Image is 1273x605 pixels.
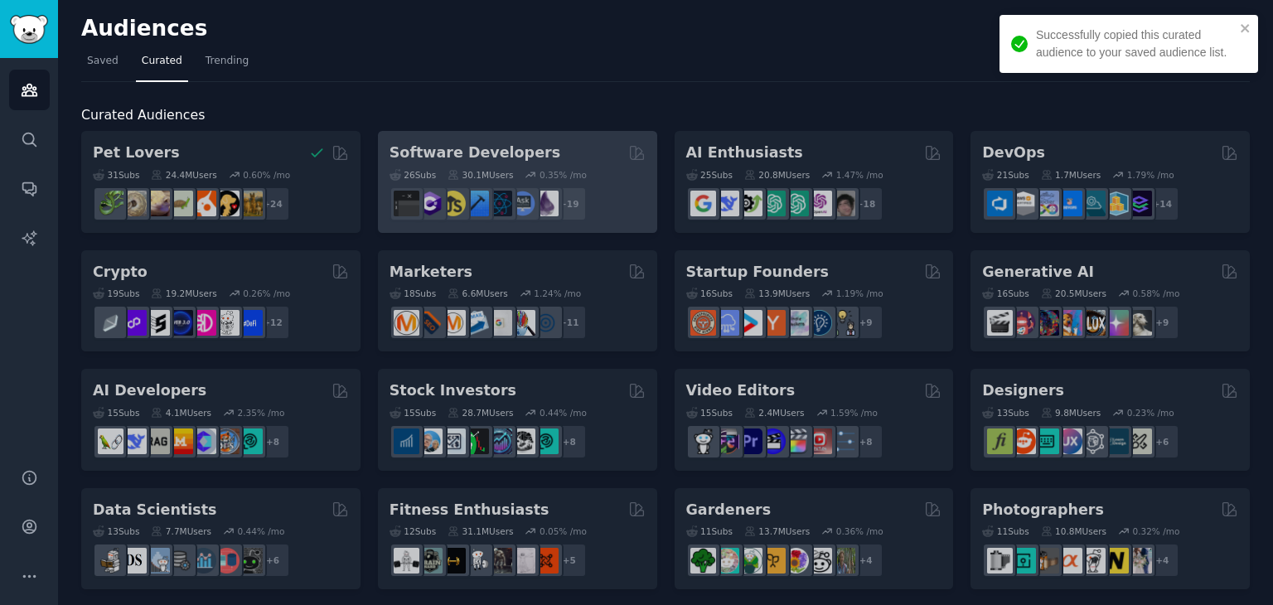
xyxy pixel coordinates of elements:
img: GummySearch logo [10,15,48,44]
span: Trending [206,54,249,69]
a: Curated [136,48,188,82]
a: Trending [200,48,254,82]
span: Saved [87,54,119,69]
a: Saved [81,48,124,82]
h2: Audiences [81,16,1116,42]
span: Curated Audiences [81,105,205,126]
button: close [1240,22,1251,35]
span: Curated [142,54,182,69]
div: Successfully copied this curated audience to your saved audience list. [1036,27,1235,61]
